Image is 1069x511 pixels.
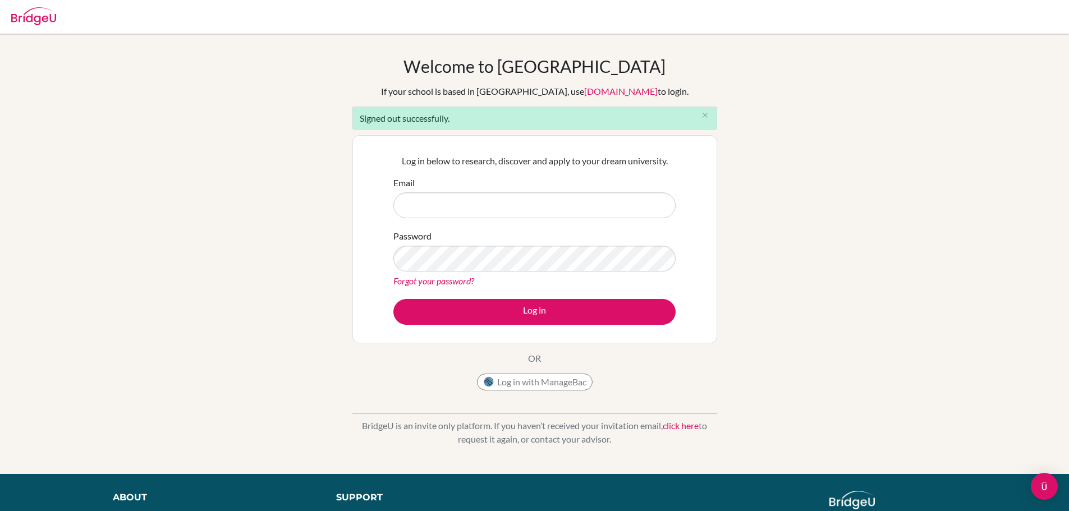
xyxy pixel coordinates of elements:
img: logo_white@2x-f4f0deed5e89b7ecb1c2cc34c3e3d731f90f0f143d5ea2071677605dd97b5244.png [829,491,875,509]
i: close [701,111,709,119]
p: OR [528,352,541,365]
div: Open Intercom Messenger [1031,473,1058,500]
a: [DOMAIN_NAME] [584,86,658,96]
button: Close [694,107,717,124]
button: Log in [393,299,676,325]
h1: Welcome to [GEOGRAPHIC_DATA] [403,56,666,76]
img: Bridge-U [11,7,56,25]
a: Forgot your password? [393,275,474,286]
div: About [113,491,311,504]
div: If your school is based in [GEOGRAPHIC_DATA], use to login. [381,85,689,98]
p: Log in below to research, discover and apply to your dream university. [393,154,676,168]
button: Log in with ManageBac [477,374,593,390]
a: click here [663,420,699,431]
div: Signed out successfully. [352,107,717,130]
label: Email [393,176,415,190]
p: BridgeU is an invite only platform. If you haven’t received your invitation email, to request it ... [352,419,717,446]
label: Password [393,229,432,243]
div: Support [336,491,521,504]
